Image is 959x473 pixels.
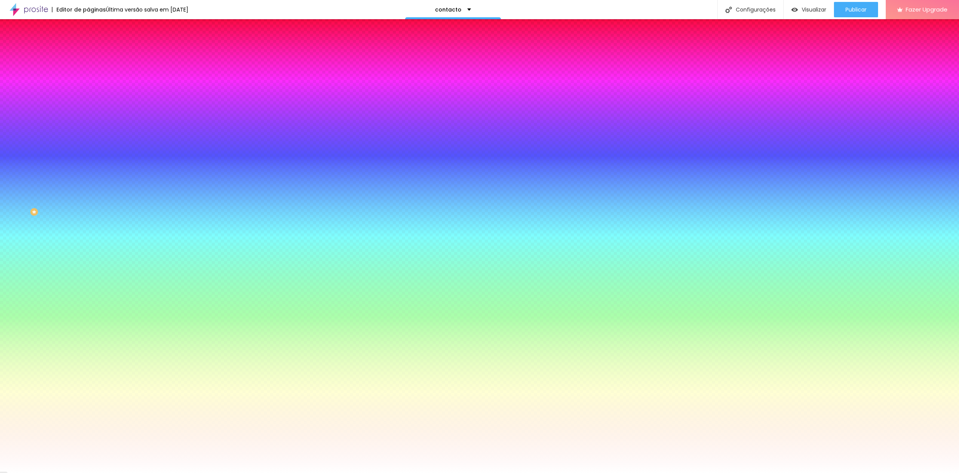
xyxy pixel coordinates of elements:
span: Visualizar [802,7,826,13]
button: Publicar [834,2,878,17]
img: Icone [725,7,732,13]
p: contacto [435,7,461,12]
img: view-1.svg [791,7,798,13]
span: Fazer Upgrade [906,6,947,13]
button: Visualizar [784,2,834,17]
div: Editor de páginas [52,7,106,12]
span: Publicar [845,7,867,13]
div: Última versão salva em [DATE] [106,7,188,12]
